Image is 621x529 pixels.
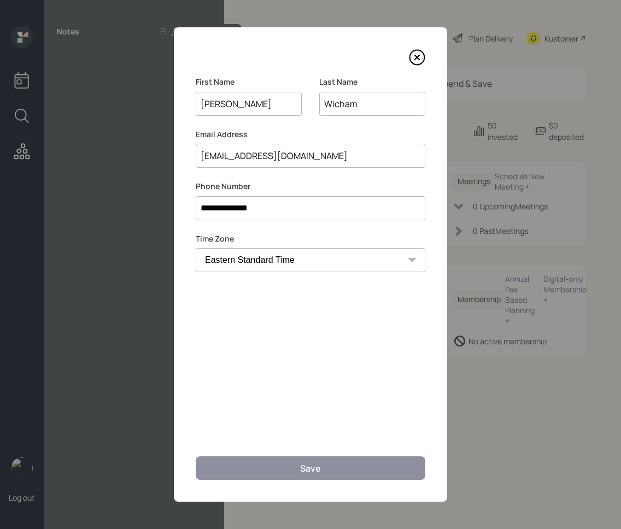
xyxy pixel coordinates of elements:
[196,129,425,140] label: Email Address
[196,77,302,87] label: First Name
[196,181,425,192] label: Phone Number
[300,462,321,474] div: Save
[196,456,425,480] button: Save
[196,233,425,244] label: Time Zone
[319,77,425,87] label: Last Name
